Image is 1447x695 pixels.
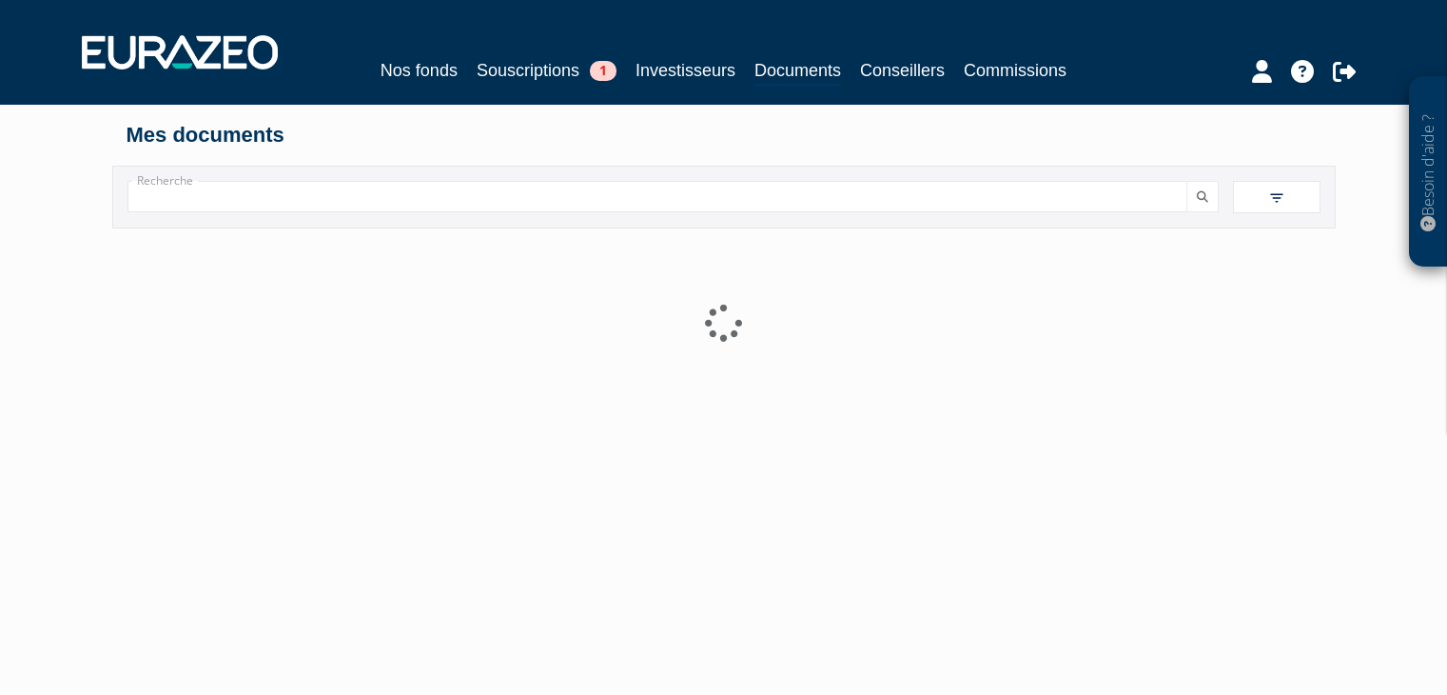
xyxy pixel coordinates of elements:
a: Nos fonds [381,57,458,84]
img: 1732889491-logotype_eurazeo_blanc_rvb.png [82,35,278,69]
span: 1 [590,61,616,81]
a: Documents [754,57,841,87]
a: Commissions [964,57,1066,84]
p: Besoin d'aide ? [1418,87,1439,258]
a: Conseillers [860,57,945,84]
img: filter.svg [1268,189,1285,207]
input: Recherche [127,181,1187,212]
h4: Mes documents [127,124,1321,147]
a: Souscriptions1 [477,57,616,84]
a: Investisseurs [636,57,735,84]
